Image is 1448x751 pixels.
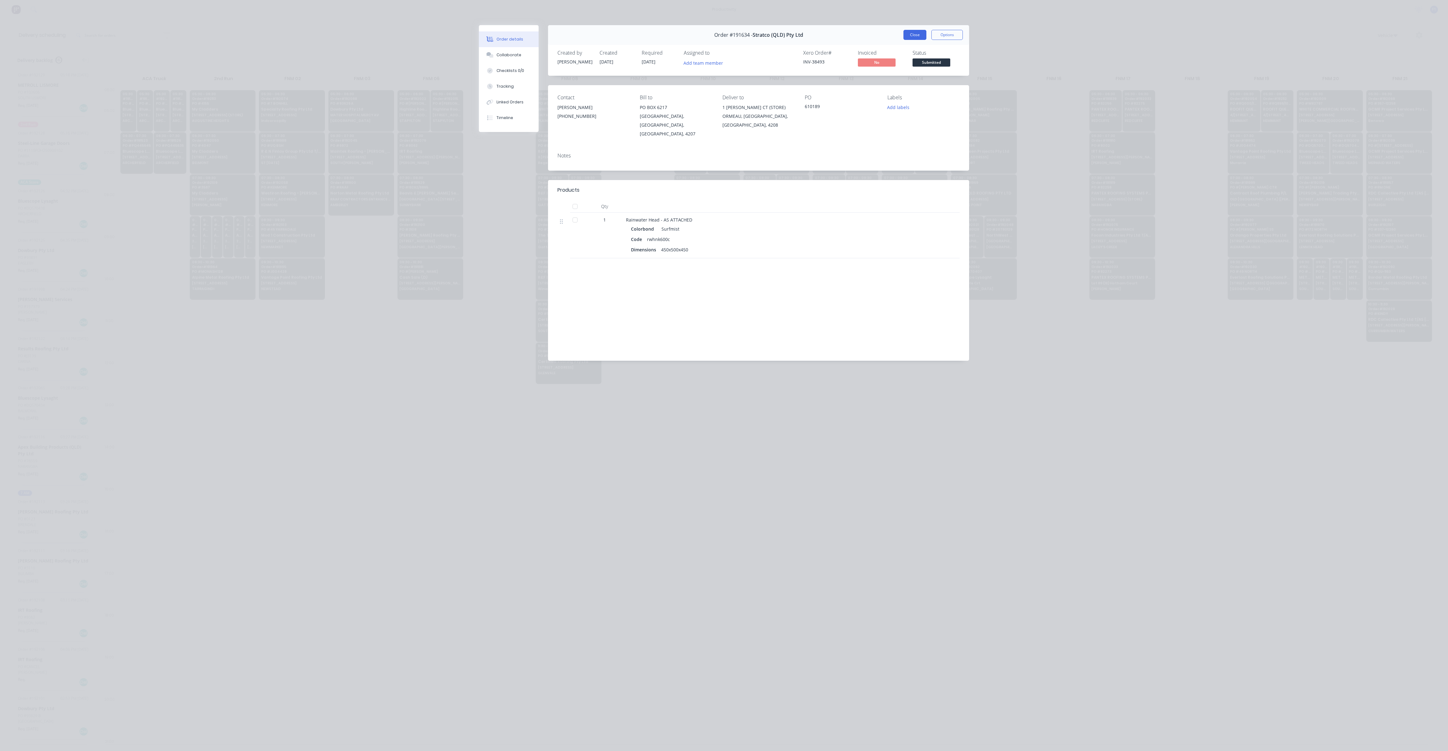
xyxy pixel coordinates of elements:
div: Labels [887,95,960,101]
span: No [858,58,896,66]
div: Notes [557,153,960,159]
span: [DATE] [642,59,655,65]
div: Assigned to [684,50,747,56]
div: [PERSON_NAME] [557,103,630,112]
button: Order details [479,31,539,47]
div: Status [913,50,960,56]
div: Contact [557,95,630,101]
span: 1 [603,217,606,223]
button: Collaborate [479,47,539,63]
div: 1 [PERSON_NAME] CT (STORE) [722,103,795,112]
div: Order details [496,36,523,42]
button: Add team member [684,58,727,67]
span: Order #191634 - [714,32,753,38]
div: Xero Order # [803,50,850,56]
div: PO BOX 6217 [640,103,712,112]
div: Created [600,50,634,56]
button: Add labels [884,103,913,112]
div: PO BOX 6217[GEOGRAPHIC_DATA], [GEOGRAPHIC_DATA], [GEOGRAPHIC_DATA], 4207 [640,103,712,138]
div: Surfmist [659,224,679,233]
div: Invoiced [858,50,905,56]
div: Created by [557,50,592,56]
button: Linked Orders [479,94,539,110]
div: Checklists 0/0 [496,68,524,74]
div: PO [805,95,877,101]
div: ORMEAU, [GEOGRAPHIC_DATA], [GEOGRAPHIC_DATA], 4208 [722,112,795,129]
span: [DATE] [600,59,613,65]
div: Colorbond [631,224,656,233]
button: Timeline [479,110,539,126]
button: Submitted [913,58,950,68]
div: Dimensions [631,245,659,254]
button: Tracking [479,79,539,94]
div: [PHONE_NUMBER] [557,112,630,121]
span: Rainwater Head - AS ATTACHED [626,217,692,223]
button: Close [903,30,926,40]
div: Tracking [496,84,514,89]
span: Submitted [913,58,950,66]
div: 450x500x450 [659,245,691,254]
span: Stratco (QLD) Pty Ltd [753,32,803,38]
div: Collaborate [496,52,521,58]
div: [PERSON_NAME] [557,58,592,65]
div: Qty [586,200,623,213]
div: Required [642,50,676,56]
div: INV-38493 [803,58,850,65]
button: Checklists 0/0 [479,63,539,79]
div: [GEOGRAPHIC_DATA], [GEOGRAPHIC_DATA], [GEOGRAPHIC_DATA], 4207 [640,112,712,138]
div: Deliver to [722,95,795,101]
div: [PERSON_NAME][PHONE_NUMBER] [557,103,630,123]
div: 610189 [805,103,877,112]
div: Products [557,186,579,194]
button: Add team member [680,58,727,67]
div: Linked Orders [496,99,524,105]
div: Code [631,235,644,244]
button: Options [931,30,963,40]
div: 1 [PERSON_NAME] CT (STORE)ORMEAU, [GEOGRAPHIC_DATA], [GEOGRAPHIC_DATA], 4208 [722,103,795,129]
div: rwhnk600c [644,235,672,244]
div: Bill to [640,95,712,101]
div: Timeline [496,115,513,121]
